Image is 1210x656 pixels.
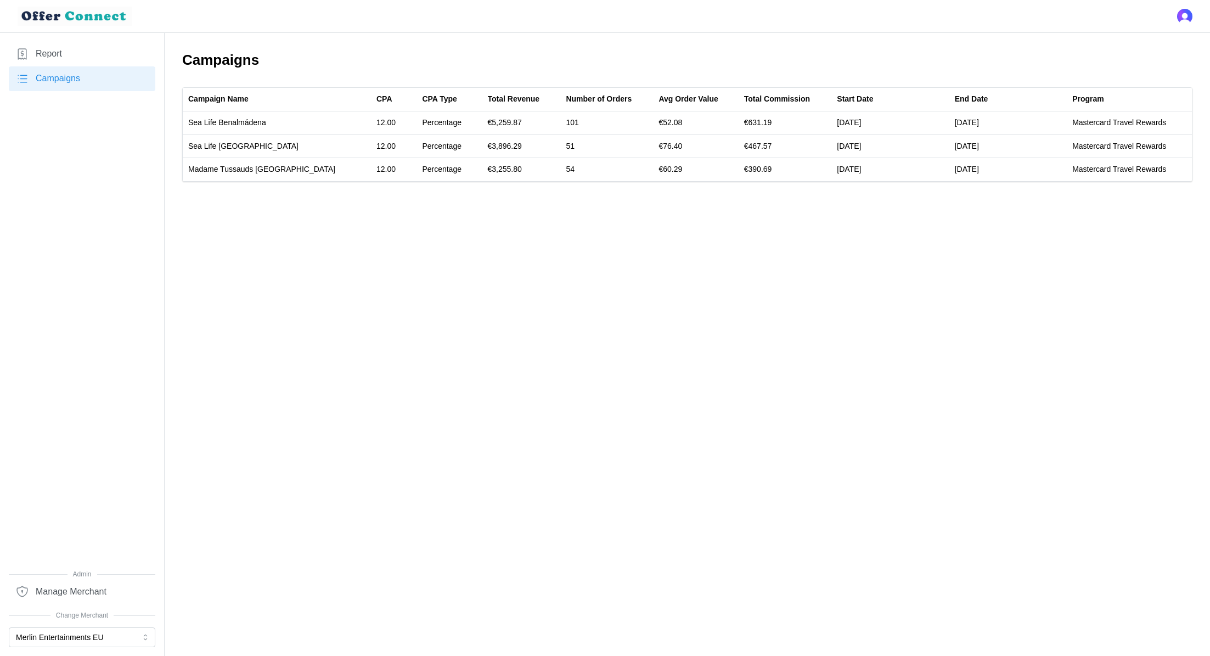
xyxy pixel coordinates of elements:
td: €631.19 [739,111,832,135]
td: 12.00 [371,111,417,135]
span: Admin [9,569,155,580]
td: €52.08 [653,111,738,135]
td: Mastercard Travel Rewards [1067,134,1192,158]
td: [DATE] [831,134,949,158]
td: €390.69 [739,158,832,181]
div: Program [1072,93,1104,105]
span: Report [36,47,62,61]
td: 51 [560,134,653,158]
td: [DATE] [831,111,949,135]
td: [DATE] [831,158,949,181]
td: 101 [560,111,653,135]
span: Manage Merchant [36,585,106,599]
td: €60.29 [653,158,738,181]
td: [DATE] [949,158,1067,181]
div: Start Date [837,93,873,105]
a: Report [9,42,155,66]
td: 12.00 [371,158,417,181]
td: 54 [560,158,653,181]
button: Merlin Entertainments EU [9,627,155,647]
h2: Campaigns [182,51,1192,70]
img: loyalBe Logo [18,7,132,26]
div: Total Revenue [488,93,540,105]
div: CPA [376,93,392,105]
div: CPA Type [422,93,457,105]
div: Total Commission [744,93,810,105]
td: [DATE] [949,111,1067,135]
td: [DATE] [949,134,1067,158]
td: €5,259.87 [482,111,561,135]
img: 's logo [1177,9,1192,24]
td: Mastercard Travel Rewards [1067,111,1192,135]
td: Percentage [417,134,482,158]
span: Campaigns [36,72,80,86]
td: €467.57 [739,134,832,158]
td: €3,896.29 [482,134,561,158]
span: Change Merchant [9,610,155,621]
td: Percentage [417,111,482,135]
div: End Date [955,93,988,105]
td: Madame Tussauds [GEOGRAPHIC_DATA] [183,158,371,181]
td: €3,255.80 [482,158,561,181]
td: Sea Life Benalmádena [183,111,371,135]
div: Number of Orders [566,93,632,105]
button: Open user button [1177,9,1192,24]
a: Manage Merchant [9,579,155,604]
div: Campaign Name [188,93,249,105]
td: 12.00 [371,134,417,158]
div: Avg Order Value [659,93,718,105]
a: Campaigns [9,66,155,91]
td: €76.40 [653,134,738,158]
td: Sea Life [GEOGRAPHIC_DATA] [183,134,371,158]
td: Percentage [417,158,482,181]
td: Mastercard Travel Rewards [1067,158,1192,181]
